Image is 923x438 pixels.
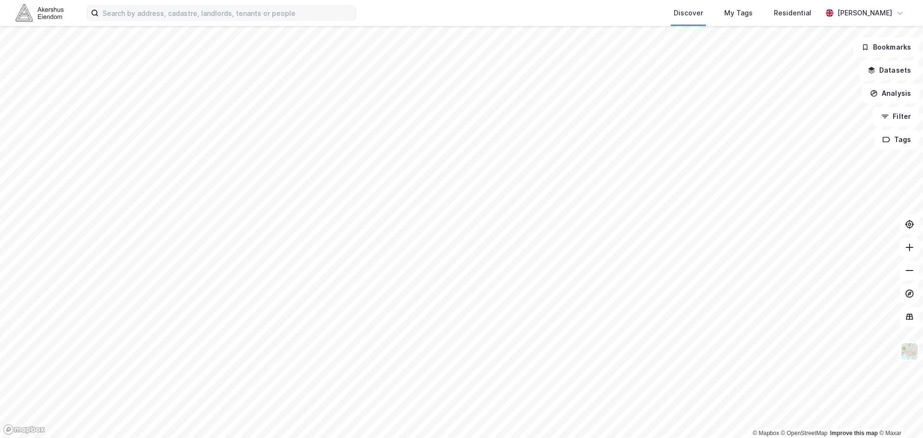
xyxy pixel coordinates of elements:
[837,7,892,19] div: [PERSON_NAME]
[853,38,919,57] button: Bookmarks
[674,7,703,19] div: Discover
[862,84,919,103] button: Analysis
[724,7,753,19] div: My Tags
[874,130,919,149] button: Tags
[873,107,919,126] button: Filter
[875,392,923,438] iframe: Chat Widget
[781,430,828,437] a: OpenStreetMap
[15,4,64,21] img: akershus-eiendom-logo.9091f326c980b4bce74ccdd9f866810c.svg
[99,6,356,20] input: Search by address, cadastre, landlords, tenants or people
[859,61,919,80] button: Datasets
[830,430,878,437] a: Improve this map
[3,424,45,435] a: Mapbox homepage
[900,342,919,361] img: Z
[774,7,811,19] div: Residential
[753,430,779,437] a: Mapbox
